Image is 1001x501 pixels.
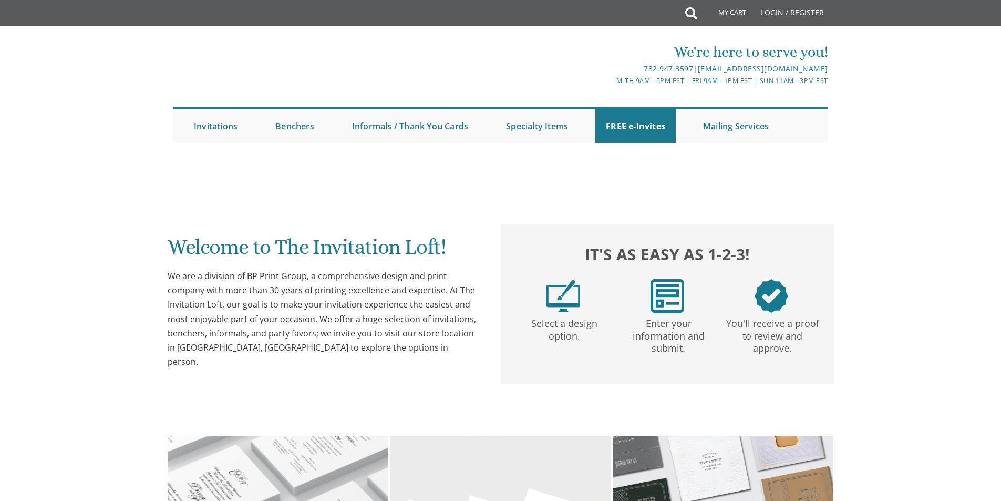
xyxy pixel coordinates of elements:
[392,42,828,63] div: We're here to serve you!
[168,236,480,267] h1: Welcome to The Invitation Loft!
[392,75,828,86] div: M-Th 9am - 5pm EST | Fri 9am - 1pm EST | Sun 11am - 3pm EST
[698,64,828,74] a: [EMAIL_ADDRESS][DOMAIN_NAME]
[644,64,693,74] a: 732.947.3597
[693,109,779,143] a: Mailing Services
[342,109,479,143] a: Informals / Thank You Cards
[595,109,676,143] a: FREE e-Invites
[618,313,718,355] p: Enter your information and submit.
[755,279,788,313] img: step3.png
[511,242,823,266] h2: It's as easy as 1-2-3!
[183,109,248,143] a: Invitations
[496,109,579,143] a: Specialty Items
[696,1,754,27] a: My Cart
[546,279,580,313] img: step1.png
[651,279,684,313] img: step2.png
[392,63,828,75] div: |
[514,313,614,343] p: Select a design option.
[723,313,822,355] p: You'll receive a proof to review and approve.
[168,269,480,369] div: We are a division of BP Print Group, a comprehensive design and print company with more than 30 y...
[265,109,325,143] a: Benchers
